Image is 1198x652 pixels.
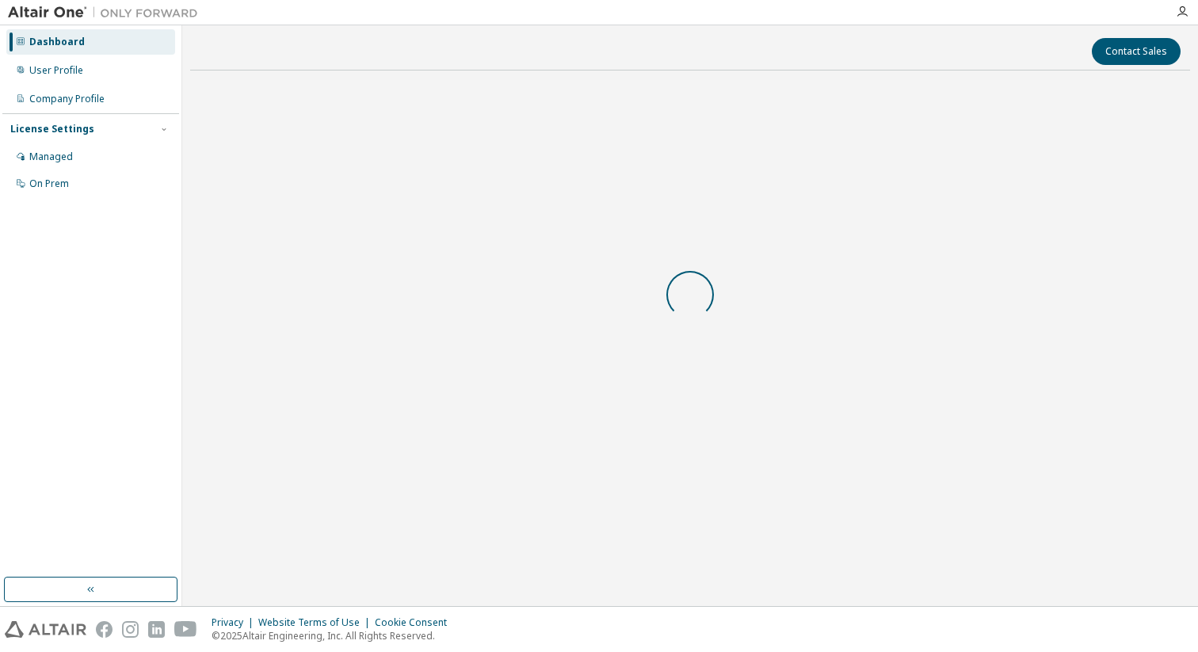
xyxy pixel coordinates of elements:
img: linkedin.svg [148,621,165,638]
img: facebook.svg [96,621,113,638]
div: Privacy [212,616,258,629]
div: Managed [29,151,73,163]
img: altair_logo.svg [5,621,86,638]
div: On Prem [29,177,69,190]
div: Dashboard [29,36,85,48]
img: youtube.svg [174,621,197,638]
div: License Settings [10,123,94,135]
img: instagram.svg [122,621,139,638]
div: User Profile [29,64,83,77]
img: Altair One [8,5,206,21]
p: © 2025 Altair Engineering, Inc. All Rights Reserved. [212,629,456,642]
div: Cookie Consent [375,616,456,629]
button: Contact Sales [1092,38,1181,65]
div: Company Profile [29,93,105,105]
div: Website Terms of Use [258,616,375,629]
